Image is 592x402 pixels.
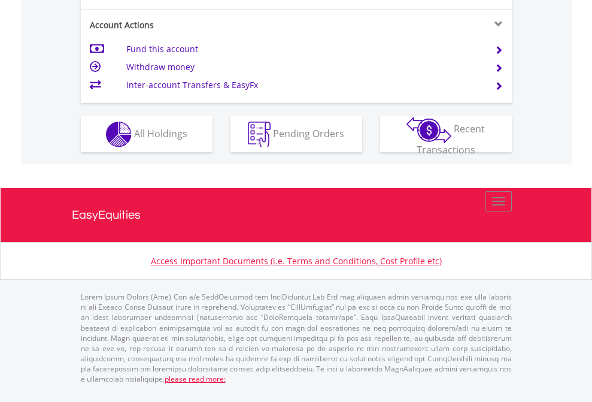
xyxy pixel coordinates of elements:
[151,255,442,267] a: Access Important Documents (i.e. Terms and Conditions, Cost Profile etc)
[81,19,296,31] div: Account Actions
[230,116,362,152] button: Pending Orders
[106,122,132,147] img: holdings-wht.png
[165,374,226,384] a: please read more:
[126,58,480,76] td: Withdraw money
[81,292,512,384] p: Lorem Ipsum Dolors (Ame) Con a/e SeddOeiusmod tem InciDiduntut Lab Etd mag aliquaen admin veniamq...
[380,116,512,152] button: Recent Transactions
[134,126,187,140] span: All Holdings
[126,40,480,58] td: Fund this account
[248,122,271,147] img: pending_instructions-wht.png
[72,188,521,242] a: EasyEquities
[126,76,480,94] td: Inter-account Transfers & EasyFx
[273,126,344,140] span: Pending Orders
[406,117,451,143] img: transactions-zar-wht.png
[81,116,212,152] button: All Holdings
